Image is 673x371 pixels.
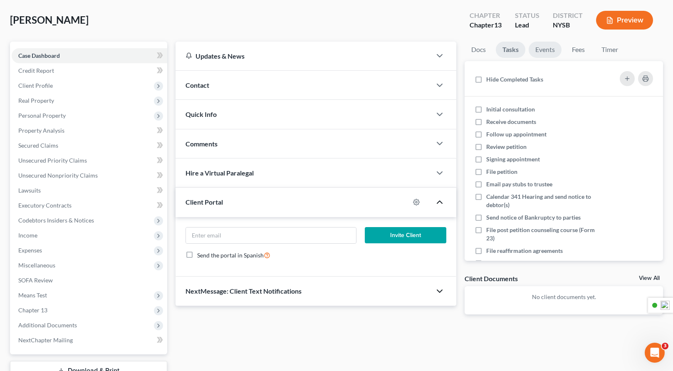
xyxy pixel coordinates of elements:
iframe: Intercom live chat [645,343,665,363]
span: Send the portal in Spanish [197,252,264,259]
span: Client Portal [186,198,223,206]
span: File petition [486,168,517,175]
span: Lawsuits [18,187,41,194]
span: Credit Report [18,67,54,74]
span: 13 [494,21,502,29]
button: Preview [596,11,653,30]
span: Signing appointment [486,156,540,163]
div: Client Documents [465,274,518,283]
span: Hire a Virtual Paralegal [186,169,254,177]
span: Send notice of Bankruptcy to parties [486,214,581,221]
a: Case Dashboard [12,48,167,63]
a: Timer [595,42,625,58]
span: Unsecured Nonpriority Claims [18,172,98,179]
span: NextChapter Mailing [18,336,73,344]
span: Means Test [18,292,47,299]
span: NextMessage: Client Text Notifications [186,287,302,295]
input: Enter email [186,228,356,243]
div: Updates & News [186,52,422,60]
div: Status [515,11,539,20]
span: Email pay stubs to trustee [486,181,552,188]
span: Calendar 341 Hearing and send notice to debtor(s) [486,193,591,208]
a: Secured Claims [12,138,167,153]
a: Docs [465,42,492,58]
span: Quick Info [186,110,217,118]
span: File post petition counseling course (Form 23) [486,226,595,242]
div: Chapter [470,11,502,20]
span: Executory Contracts [18,202,72,209]
span: Secured Claims [18,142,58,149]
a: Fees [565,42,591,58]
span: Additional Documents [18,322,77,329]
span: Send Notice of Discharge to debtor(s) [486,260,583,267]
a: Credit Report [12,63,167,78]
span: [PERSON_NAME] [10,14,89,26]
a: Events [529,42,562,58]
a: View All [639,275,660,281]
div: NYSB [553,20,583,30]
span: Property Analysis [18,127,64,134]
span: Initial consultation [486,106,535,113]
a: NextChapter Mailing [12,333,167,348]
span: File reaffirmation agreements [486,247,563,254]
span: Comments [186,140,218,148]
span: Expenses [18,247,42,254]
a: SOFA Review [12,273,167,288]
span: Personal Property [18,112,66,119]
span: Chapter 13 [18,307,47,314]
span: Case Dashboard [18,52,60,59]
a: Lawsuits [12,183,167,198]
span: 3 [662,343,668,349]
span: Unsecured Priority Claims [18,157,87,164]
span: Real Property [18,97,54,104]
div: District [553,11,583,20]
a: Tasks [496,42,525,58]
span: Miscellaneous [18,262,55,269]
span: Hide Completed Tasks [486,76,543,83]
div: Lead [515,20,539,30]
span: Client Profile [18,82,53,89]
div: Chapter [470,20,502,30]
span: Review petition [486,143,527,150]
span: Receive documents [486,118,536,125]
a: Executory Contracts [12,198,167,213]
span: Follow up appointment [486,131,547,138]
a: Unsecured Priority Claims [12,153,167,168]
span: Income [18,232,37,239]
a: Property Analysis [12,123,167,138]
span: Contact [186,81,209,89]
span: Codebtors Insiders & Notices [18,217,94,224]
p: No client documents yet. [471,293,656,301]
a: Unsecured Nonpriority Claims [12,168,167,183]
button: Invite Client [365,227,446,244]
span: SOFA Review [18,277,53,284]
